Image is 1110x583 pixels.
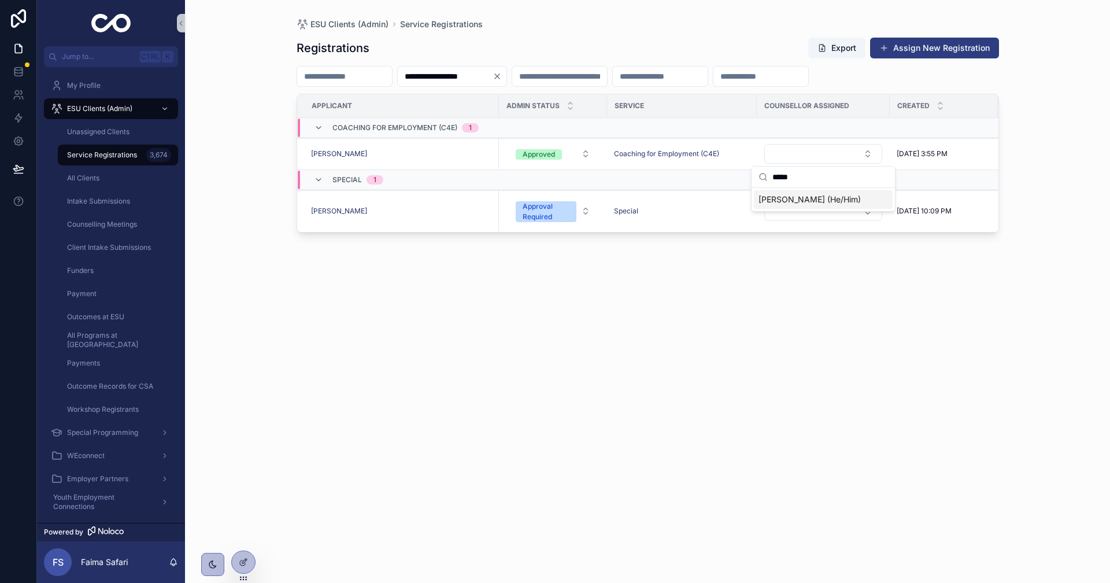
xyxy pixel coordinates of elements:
div: Suggestions [752,188,895,211]
span: My Profile [67,81,101,90]
a: [DATE] 3:55 PM [897,149,991,158]
span: Admin Status [506,101,560,110]
span: ESU Clients (Admin) [310,19,388,30]
p: Faima Safari [81,556,128,568]
button: Assign New Registration [870,38,999,58]
a: My Profile [44,75,178,96]
div: Approved [523,149,555,160]
h1: Registrations [297,40,369,56]
span: Client Intake Submissions [67,243,151,252]
span: Intake Submissions [67,197,130,206]
span: Powered by [44,527,83,537]
div: 3,674 [146,148,171,162]
span: Ctrl [140,51,161,62]
a: Workshop Registrants [58,399,178,420]
a: Outcomes at ESU [58,307,178,327]
span: Special Programming [67,428,138,437]
a: Payments [58,353,178,374]
img: App logo [91,14,131,32]
button: Clear [493,72,506,81]
a: All Clients [58,168,178,189]
a: Coaching for Employment (C4E) [614,149,750,158]
span: Employer Partners [67,474,128,484]
span: Unassigned Clients [67,127,129,136]
a: ESU Clients (Admin) [44,98,178,119]
span: Outcome Records for CSA [67,382,153,391]
a: Employer Partners [44,468,178,489]
span: Jump to... [62,52,135,61]
span: K [163,52,172,61]
a: [PERSON_NAME] [311,149,492,158]
span: Special [332,175,362,185]
a: Special Programming [44,422,178,443]
span: Payment [67,289,97,298]
span: Service Registrations [67,150,137,160]
div: 1 [373,175,376,185]
span: Created [897,101,930,110]
a: Select Button [506,195,600,227]
button: Select Button [506,143,600,164]
a: Coaching for Employment (C4E) [614,149,719,158]
span: Counsellor Assigned [764,101,849,110]
a: ESU Clients (Admin) [297,19,388,30]
span: [DATE] 3:55 PM [897,149,948,158]
a: WEconnect [44,445,178,466]
a: All Programs at [GEOGRAPHIC_DATA] [58,330,178,350]
a: Youth Employment Connections [44,492,178,512]
span: All Clients [67,174,99,183]
a: Select Button [506,143,600,165]
span: Payments [67,359,100,368]
div: 1 [469,123,472,132]
a: [PERSON_NAME] [311,149,367,158]
span: Youth Employment Connections [53,493,151,511]
span: Service [615,101,644,110]
button: Select Button [506,195,600,227]
span: WEconnect [67,451,105,460]
span: FS [53,555,64,569]
span: All Programs at [GEOGRAPHIC_DATA] [67,331,166,349]
a: Unassigned Clients [58,121,178,142]
div: Approval Required [523,201,569,222]
a: Service Registrations3,674 [58,145,178,165]
a: Service Registrations [400,19,483,30]
a: Powered by [37,523,185,541]
a: Special [614,206,638,216]
span: ESU Clients (Admin) [67,104,132,113]
a: Client Intake Submissions [58,237,178,258]
span: Applicant [312,101,352,110]
button: Select Button [764,144,882,164]
a: Special [614,206,750,216]
button: Jump to...CtrlK [44,46,178,67]
a: Payment [58,283,178,304]
a: Outcome Records for CSA [58,376,178,397]
button: Export [808,38,865,58]
a: [PERSON_NAME] [311,206,367,216]
a: Funders [58,260,178,281]
span: [PERSON_NAME] (He/Him) [758,194,861,205]
a: [PERSON_NAME] [311,206,492,216]
span: Coaching for Employment (C4E) [332,123,457,132]
span: Funders [67,266,94,275]
a: Intake Submissions [58,191,178,212]
span: [DATE] 10:09 PM [897,206,952,216]
a: Counselling Meetings [58,214,178,235]
span: Outcomes at ESU [67,312,124,322]
a: Select Button [764,143,883,164]
span: Counselling Meetings [67,220,137,229]
a: [DATE] 10:09 PM [897,206,991,216]
div: scrollable content [37,67,185,523]
span: Workshop Registrants [67,405,139,414]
